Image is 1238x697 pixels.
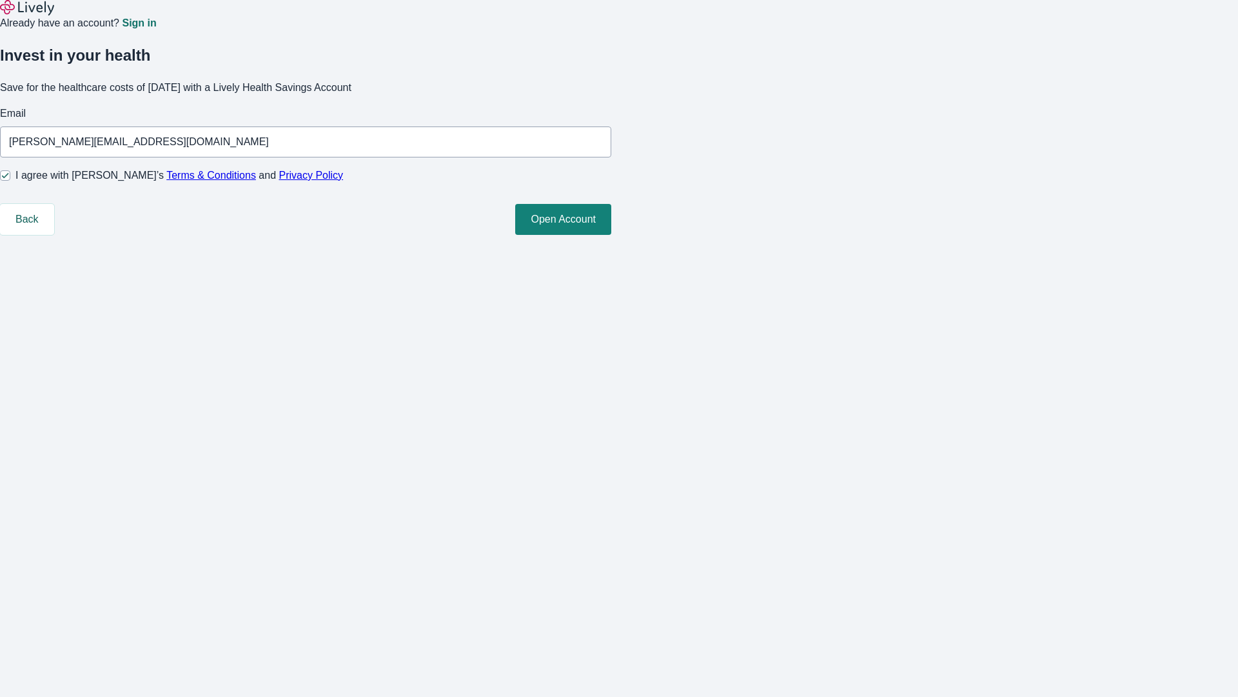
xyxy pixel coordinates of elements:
a: Privacy Policy [279,170,344,181]
button: Open Account [515,204,611,235]
a: Sign in [122,18,156,28]
a: Terms & Conditions [166,170,256,181]
span: I agree with [PERSON_NAME]’s and [15,168,343,183]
